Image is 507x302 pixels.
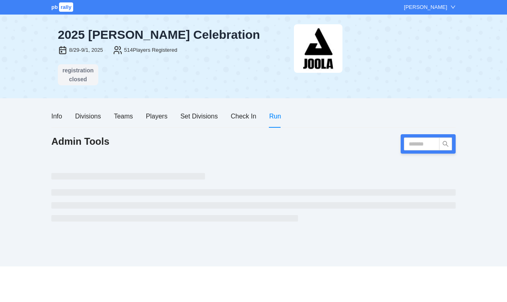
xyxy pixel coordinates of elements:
[439,137,452,150] button: search
[59,2,73,12] span: rally
[114,111,133,121] div: Teams
[60,66,96,84] div: registration closed
[69,46,103,54] div: 8/29-9/1, 2025
[51,135,110,148] h1: Admin Tools
[58,27,287,42] div: 2025 [PERSON_NAME] Celebration
[450,4,456,10] span: down
[294,24,342,73] img: joola-black.png
[269,111,281,121] div: Run
[404,3,447,11] div: [PERSON_NAME]
[439,141,452,147] span: search
[75,111,101,121] div: Divisions
[124,46,177,54] div: 514 Players Registered
[51,4,74,10] a: pbrally
[180,111,218,121] div: Set Divisions
[51,4,58,10] span: pb
[231,111,256,121] div: Check In
[51,111,62,121] div: Info
[146,111,167,121] div: Players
